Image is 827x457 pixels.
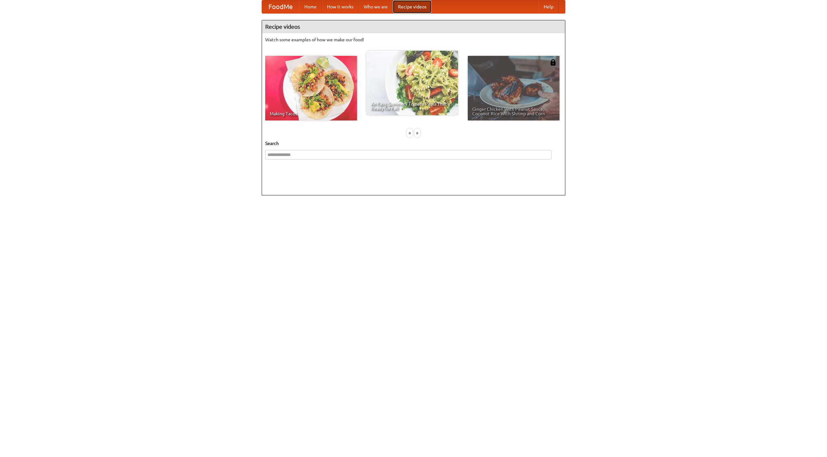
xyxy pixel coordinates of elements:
a: How it works [322,0,359,13]
img: 483408.png [550,59,556,66]
a: FoodMe [262,0,299,13]
a: Recipe videos [393,0,432,13]
span: Making Tacos [270,111,352,116]
div: » [414,129,420,137]
div: « [407,129,413,137]
p: Watch some examples of how we make our food! [265,36,562,43]
a: Help [539,0,559,13]
a: Making Tacos [265,56,357,120]
h5: Search [265,140,562,147]
a: Home [299,0,322,13]
a: Who we are [359,0,393,13]
h4: Recipe videos [262,20,565,33]
a: An Easy, Summery Tomato Pasta That's Ready for Fall [366,51,458,115]
span: An Easy, Summery Tomato Pasta That's Ready for Fall [371,102,454,111]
